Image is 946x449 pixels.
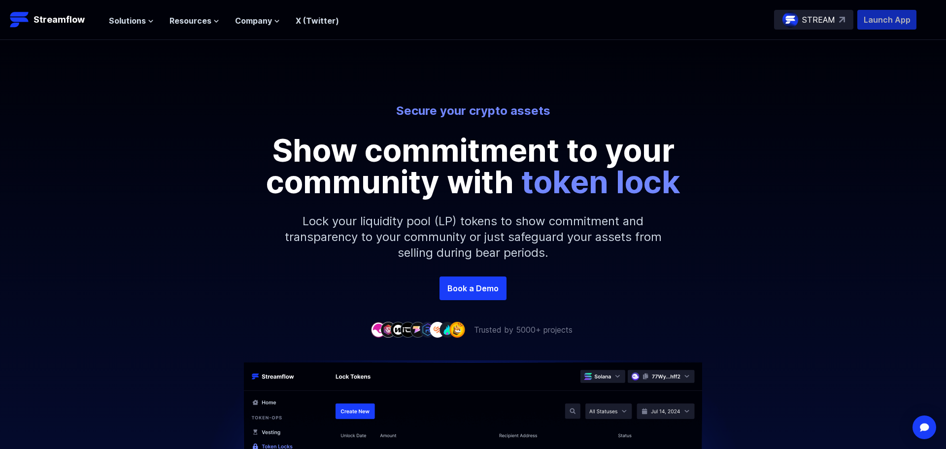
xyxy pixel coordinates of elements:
[109,15,146,27] span: Solutions
[169,15,219,27] button: Resources
[410,322,426,337] img: company-5
[439,322,455,337] img: company-8
[430,322,445,337] img: company-7
[439,276,507,300] a: Book a Demo
[296,16,339,26] a: X (Twitter)
[802,14,835,26] p: STREAM
[521,163,680,201] span: token lock
[774,10,853,30] a: STREAM
[839,17,845,23] img: top-right-arrow.svg
[912,415,936,439] div: Open Intercom Messenger
[420,322,436,337] img: company-6
[857,10,916,30] button: Launch App
[371,322,386,337] img: company-1
[400,322,416,337] img: company-4
[34,13,85,27] p: Streamflow
[251,135,695,198] p: Show commitment to your community with
[449,322,465,337] img: company-9
[169,15,211,27] span: Resources
[380,322,396,337] img: company-2
[10,10,99,30] a: Streamflow
[235,15,272,27] span: Company
[261,198,685,276] p: Lock your liquidity pool (LP) tokens to show commitment and transparency to your community or jus...
[782,12,798,28] img: streamflow-logo-circle.png
[390,322,406,337] img: company-3
[235,15,280,27] button: Company
[474,324,573,336] p: Trusted by 5000+ projects
[109,15,154,27] button: Solutions
[200,103,746,119] p: Secure your crypto assets
[10,10,30,30] img: Streamflow Logo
